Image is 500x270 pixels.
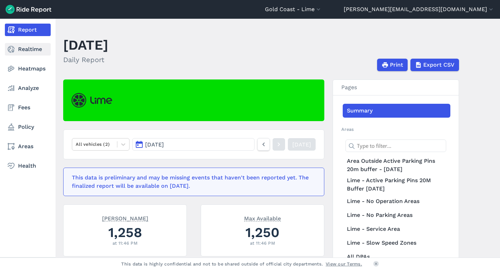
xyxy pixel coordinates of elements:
h2: Daily Report [63,54,108,65]
a: All DPAs [343,250,450,264]
a: Lime - Slow Speed Zones [343,236,450,250]
a: Analyze [5,82,51,94]
a: Fees [5,101,51,114]
a: [DATE] [288,138,316,151]
img: Lime [72,93,112,108]
a: Heatmaps [5,62,51,75]
a: Report [5,24,51,36]
a: Lime - No Parking Areas [343,208,450,222]
div: at 11:46 PM [209,240,316,246]
button: Print [377,59,408,71]
button: Export CSV [410,59,459,71]
a: Lime - Active Parking Pins 20M Buffer [DATE] [343,175,450,194]
div: at 11:46 PM [72,240,178,246]
h1: [DATE] [63,35,108,54]
button: [PERSON_NAME][EMAIL_ADDRESS][DOMAIN_NAME] [344,5,494,14]
button: [DATE] [132,138,255,151]
a: Lime - No Operation Areas [343,194,450,208]
a: Policy [5,121,51,133]
div: This data is preliminary and may be missing events that haven't been reported yet. The finalized ... [72,174,311,190]
a: Area Outside Active Parking Pins 20m buffer - [DATE] [343,155,450,175]
h3: Pages [333,80,459,95]
span: Print [390,61,403,69]
div: 1,250 [209,223,316,242]
a: Areas [5,140,51,153]
h2: Areas [341,126,450,133]
span: Export CSV [423,61,455,69]
span: [DATE] [145,141,164,148]
div: 1,258 [72,223,178,242]
button: Gold Coast - Lime [265,5,322,14]
img: Ride Report [6,5,51,14]
input: Type to filter... [345,140,446,152]
a: Realtime [5,43,51,56]
a: View our Terms. [326,261,362,267]
span: [PERSON_NAME] [102,214,148,221]
a: Health [5,160,51,172]
a: Summary [343,104,450,118]
span: Max Available [244,214,281,221]
a: Lime - Service Area [343,222,450,236]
